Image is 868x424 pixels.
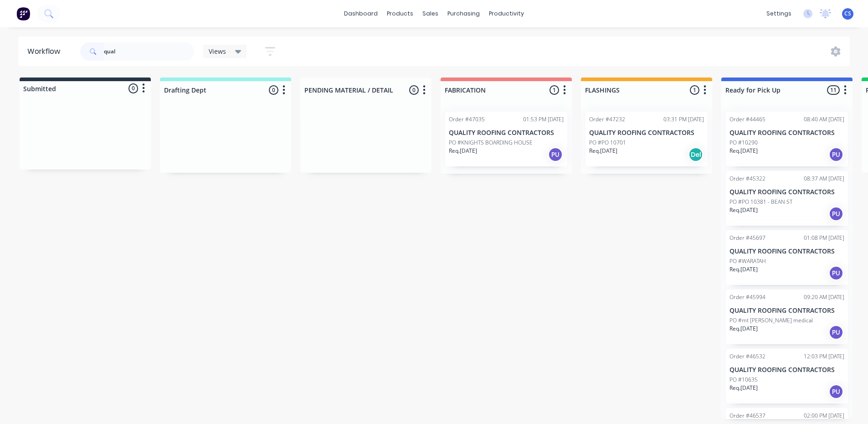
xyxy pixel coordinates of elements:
img: Factory [16,7,30,21]
div: Order #4703501:53 PM [DATE]QUALITY ROOFING CONTRACTORSPO #KNIGHTS BOARDING HOUSEReq.[DATE]PU [445,112,567,166]
p: PO #10635 [729,376,758,384]
p: QUALITY ROOFING CONTRACTORS [729,248,844,255]
div: PU [829,325,843,340]
p: Req. [DATE] [449,147,477,155]
div: 03:31 PM [DATE] [663,115,704,124]
div: Order #47035 [449,115,485,124]
p: QUALITY ROOFING CONTRACTORS [729,307,844,315]
div: sales [418,7,443,21]
div: Order #4569701:08 PM [DATE]QUALITY ROOFING CONTRACTORSPO #WARATAHReq.[DATE]PU [726,230,848,285]
p: QUALITY ROOFING CONTRACTORS [729,188,844,196]
div: Order #45322 [729,175,765,183]
p: Req. [DATE] [729,206,758,214]
div: 01:53 PM [DATE] [523,115,564,124]
div: Order #4653212:03 PM [DATE]QUALITY ROOFING CONTRACTORSPO #10635Req.[DATE]PU [726,349,848,403]
p: Req. [DATE] [589,147,617,155]
p: Req. [DATE] [729,384,758,392]
div: Workflow [27,46,65,57]
p: PO #10290 [729,139,758,147]
div: Order #46532 [729,352,765,361]
div: Order #4532208:37 AM [DATE]QUALITY ROOFING CONTRACTORSPO #PO 10381 - BEAN STReq.[DATE]PU [726,171,848,226]
p: PO #WARATAH [729,257,766,265]
p: QUALITY ROOFING CONTRACTORS [729,366,844,374]
p: PO #KNIGHTS BOARDING HOUSE [449,139,533,147]
div: PU [548,147,563,162]
p: PO #PO 10381 - BEAN ST [729,198,792,206]
div: PU [829,147,843,162]
div: Order #45697 [729,234,765,242]
input: Search for orders... [104,42,194,61]
div: 08:37 AM [DATE] [804,175,844,183]
p: Req. [DATE] [729,147,758,155]
a: dashboard [339,7,382,21]
div: 12:03 PM [DATE] [804,352,844,361]
div: 01:08 PM [DATE] [804,234,844,242]
div: Order #4723203:31 PM [DATE]QUALITY ROOFING CONTRACTORSPO #PO 10701Req.[DATE]Del [586,112,708,166]
div: PU [829,207,843,221]
div: PU [829,384,843,399]
p: PO #PO 10701 [589,139,626,147]
span: CS [844,10,851,18]
p: PO #mt [PERSON_NAME] medical [729,316,813,325]
p: Req. [DATE] [729,265,758,274]
div: products [382,7,418,21]
p: QUALITY ROOFING CONTRACTORS [589,129,704,137]
div: Order #4446508:40 AM [DATE]QUALITY ROOFING CONTRACTORSPO #10290Req.[DATE]PU [726,112,848,166]
div: productivity [484,7,529,21]
div: Order #47232 [589,115,625,124]
div: Del [688,147,703,162]
p: QUALITY ROOFING CONTRACTORS [729,129,844,137]
div: PU [829,266,843,280]
div: Order #4599409:20 AM [DATE]QUALITY ROOFING CONTRACTORSPO #mt [PERSON_NAME] medicalReq.[DATE]PU [726,290,848,344]
div: settings [762,7,796,21]
div: 09:20 AM [DATE] [804,293,844,301]
div: Order #45994 [729,293,765,301]
p: Req. [DATE] [729,325,758,333]
span: Views [209,47,226,56]
div: 08:40 AM [DATE] [804,115,844,124]
div: purchasing [443,7,484,21]
p: QUALITY ROOFING CONTRACTORS [449,129,564,137]
div: Order #44465 [729,115,765,124]
div: Order #46537 [729,412,765,420]
div: 02:00 PM [DATE] [804,412,844,420]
